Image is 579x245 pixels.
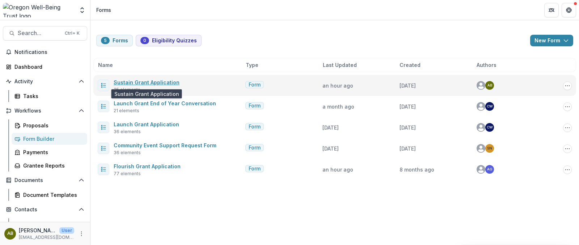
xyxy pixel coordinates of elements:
span: 21 elements [114,107,139,114]
a: Document Templates [12,189,87,201]
button: Options [563,81,572,90]
div: Arien Bates [487,84,492,87]
span: Type [246,61,258,69]
span: Contacts [14,207,76,213]
span: 36 elements [114,149,141,156]
button: Notifications [3,46,87,58]
a: Sustain Grant Application [114,79,179,85]
button: Eligibility Quizzes [136,35,202,46]
span: [DATE] [322,124,339,131]
button: Options [563,165,572,174]
svg: avatar [477,81,485,90]
div: Proposals [23,122,81,129]
button: Options [563,144,572,153]
div: Payments [23,148,81,156]
span: Authors [477,61,496,69]
a: Launch Grant Application [114,121,179,127]
button: Get Help [562,3,576,17]
span: Form [249,103,261,109]
button: Open Activity [3,76,87,87]
div: Cat Willett [487,105,493,108]
span: 0 [143,38,146,43]
a: Payments [12,146,87,158]
svg: avatar [477,165,485,174]
div: Dashboard [14,63,81,71]
div: Grantee Reports [23,162,81,169]
span: Form [249,145,261,151]
span: a month ago [322,104,354,110]
a: Grantees [12,218,87,230]
span: Workflows [14,108,76,114]
div: Form Builder [23,135,81,143]
button: Open Workflows [3,105,87,117]
button: More [77,229,86,238]
span: Activity [14,79,76,85]
a: Launch Grant End of Year Conversation [114,100,216,106]
span: 77 elements [114,170,141,177]
span: 36 elements [114,128,141,135]
span: Form [249,82,261,88]
div: Tasks [23,92,81,100]
span: 35 elements [114,86,140,93]
span: [DATE] [322,145,339,152]
button: Forms [96,35,133,46]
button: Open Contacts [3,204,87,215]
button: Partners [544,3,559,17]
span: 5 [104,38,107,43]
span: Last Updated [323,61,357,69]
img: Oregon Well-Being Trust logo [3,3,74,17]
span: [DATE] [400,104,416,110]
svg: avatar [477,144,485,153]
span: Form [249,124,261,130]
button: Open entity switcher [77,3,87,17]
span: 8 months ago [400,166,434,173]
svg: avatar [477,123,485,132]
span: Created [400,61,420,69]
div: Cat Willett [487,126,493,129]
svg: avatar [477,102,485,111]
span: Search... [18,30,60,37]
span: [DATE] [400,124,416,131]
p: [EMAIL_ADDRESS][DOMAIN_NAME] [19,234,74,241]
span: an hour ago [322,166,353,173]
p: [PERSON_NAME] [19,227,56,234]
span: [DATE] [400,145,416,152]
div: Ctrl + K [63,29,81,37]
div: Forms [96,6,111,14]
span: Notifications [14,49,84,55]
a: Grantee Reports [12,160,87,172]
span: Documents [14,177,76,183]
button: Options [563,102,572,111]
div: Asta Garmon [487,168,492,171]
div: Document Templates [23,191,81,199]
a: Form Builder [12,133,87,145]
button: Open Documents [3,174,87,186]
a: Community Event Support Request Form [114,142,216,148]
a: Tasks [12,90,87,102]
div: Arien Bates [7,231,13,236]
nav: breadcrumb [93,5,114,15]
span: Name [98,61,113,69]
a: Dashboard [3,61,87,73]
div: Grantees [23,220,81,228]
a: Flourish Grant Application [114,163,181,169]
span: Form [249,166,261,172]
span: an hour ago [322,83,353,89]
button: Search... [3,26,87,41]
button: New Form [530,35,573,46]
button: Options [563,123,572,132]
div: Siri Ngai [487,147,492,150]
p: User [59,227,74,234]
a: Proposals [12,119,87,131]
span: [DATE] [400,83,416,89]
